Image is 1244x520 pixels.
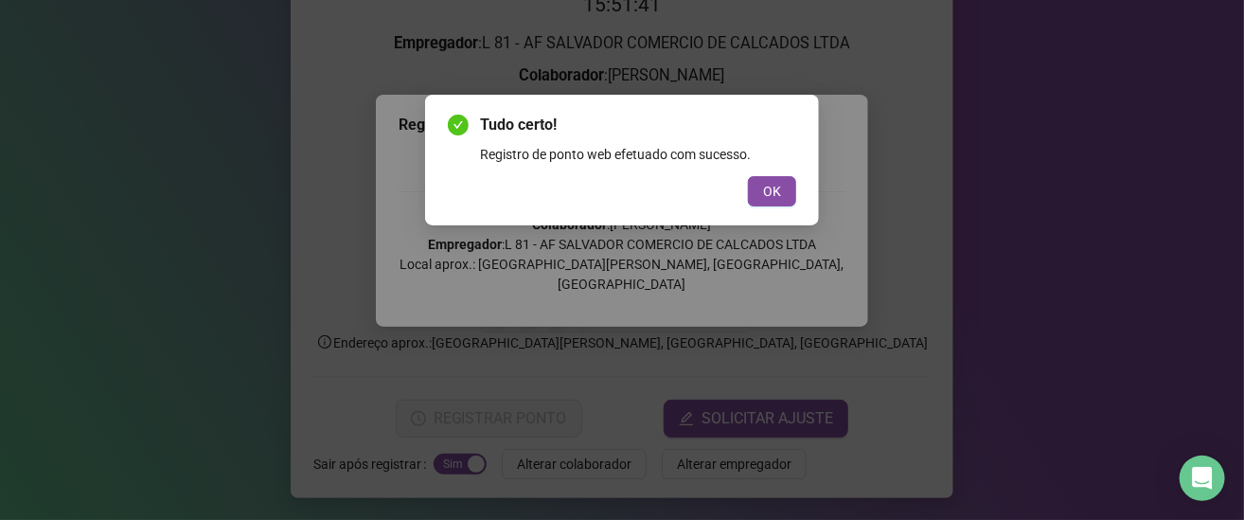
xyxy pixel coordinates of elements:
[480,144,796,165] div: Registro de ponto web efetuado com sucesso.
[1180,456,1225,501] div: Open Intercom Messenger
[763,181,781,202] span: OK
[748,176,796,206] button: OK
[480,114,796,136] span: Tudo certo!
[448,115,469,135] span: check-circle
